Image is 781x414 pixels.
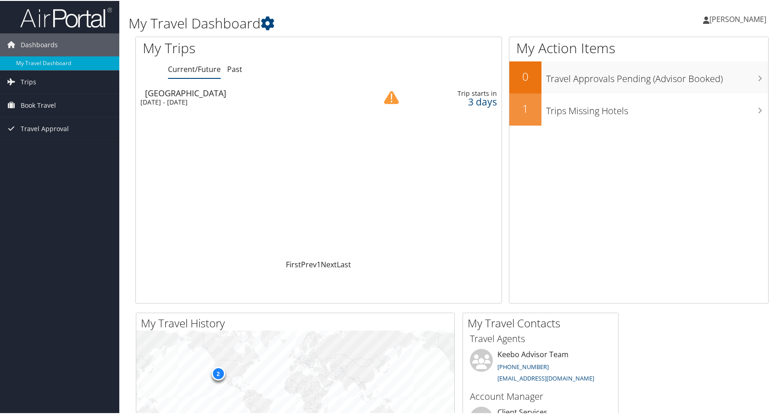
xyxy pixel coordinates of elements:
a: [PERSON_NAME] [703,5,775,32]
div: 3 days [419,97,497,105]
span: [PERSON_NAME] [709,13,766,23]
a: First [286,259,301,269]
a: 1Trips Missing Hotels [509,93,768,125]
a: Last [337,259,351,269]
h1: My Trips [143,38,342,57]
h2: My Travel Contacts [468,315,618,330]
div: [DATE] - [DATE] [140,97,357,105]
span: Travel Approval [21,116,69,139]
h3: Account Manager [470,389,611,402]
img: alert-flat-solid-caution.png [384,89,399,104]
div: 2 [211,365,225,379]
a: 0Travel Approvals Pending (Advisor Booked) [509,61,768,93]
a: Current/Future [168,63,221,73]
span: Trips [21,70,36,93]
h3: Travel Approvals Pending (Advisor Booked) [546,67,768,84]
div: Trip starts in [419,88,497,97]
div: [GEOGRAPHIC_DATA] [145,88,362,96]
h3: Travel Agents [470,331,611,344]
h2: 1 [509,100,541,116]
h2: My Travel History [141,315,454,330]
a: 1 [317,259,321,269]
a: [PHONE_NUMBER] [497,362,549,370]
h1: My Action Items [509,38,768,57]
h1: My Travel Dashboard [128,13,560,32]
a: Prev [301,259,317,269]
a: [EMAIL_ADDRESS][DOMAIN_NAME] [497,373,594,381]
img: airportal-logo.png [20,6,112,28]
h2: 0 [509,68,541,83]
span: Book Travel [21,93,56,116]
span: Dashboards [21,33,58,55]
h3: Trips Missing Hotels [546,99,768,116]
a: Next [321,259,337,269]
a: Past [227,63,242,73]
li: Keebo Advisor Team [465,348,616,386]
